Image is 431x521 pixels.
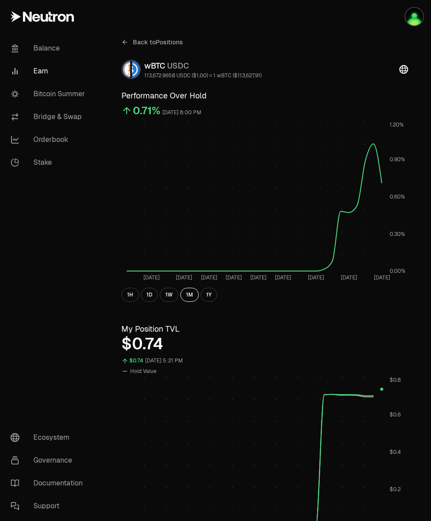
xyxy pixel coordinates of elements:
[4,128,95,151] a: Orderbook
[121,35,183,49] a: Back toPositions
[201,288,217,302] button: 1Y
[133,38,183,47] span: Back to Positions
[167,61,189,71] span: USDC
[4,60,95,83] a: Earn
[132,61,140,78] img: USDC Logo
[129,356,143,366] div: $0.74
[390,121,404,128] tspan: 1.20%
[390,268,405,275] tspan: 0.00%
[121,90,408,102] h3: Performance Over Hold
[405,8,423,25] img: CryptoRay88
[390,449,401,456] tspan: $0.4
[121,288,139,302] button: 1H
[390,376,401,384] tspan: $0.8
[141,288,158,302] button: 1D
[121,323,408,335] h3: My Position TVL
[341,274,357,281] tspan: [DATE]
[4,472,95,495] a: Documentation
[4,151,95,174] a: Stake
[121,335,408,353] div: $0.74
[4,449,95,472] a: Governance
[390,411,401,418] tspan: $0.6
[226,274,242,281] tspan: [DATE]
[390,486,401,493] tspan: $0.2
[160,288,179,302] button: 1W
[133,104,161,118] div: 0.71%
[180,288,199,302] button: 1M
[390,156,405,163] tspan: 0.90%
[201,274,217,281] tspan: [DATE]
[390,193,405,200] tspan: 0.60%
[374,274,390,281] tspan: [DATE]
[162,108,201,118] div: [DATE] 8:00 PM
[275,274,291,281] tspan: [DATE]
[176,274,192,281] tspan: [DATE]
[4,83,95,105] a: Bitcoin Summer
[308,274,324,281] tspan: [DATE]
[143,274,160,281] tspan: [DATE]
[390,231,405,238] tspan: 0.30%
[4,105,95,128] a: Bridge & Swap
[4,426,95,449] a: Ecosystem
[250,274,267,281] tspan: [DATE]
[4,495,95,517] a: Support
[122,61,130,78] img: wBTC Logo
[130,368,157,375] span: Hold Value
[145,356,183,366] div: [DATE] 5:21 PM
[4,37,95,60] a: Balance
[144,60,262,72] div: wBTC
[144,72,262,79] div: 113,672.9658 USDC ($1.00) = 1 wBTC ($113,627.91)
